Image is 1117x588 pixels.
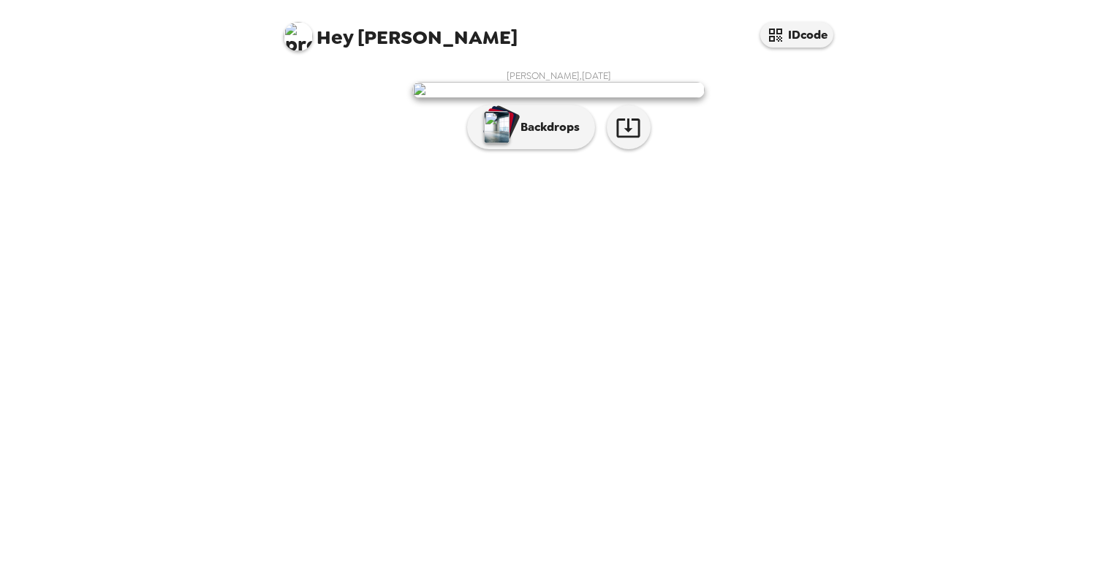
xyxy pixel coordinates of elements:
[317,24,353,50] span: Hey
[284,22,313,51] img: profile pic
[507,69,611,82] span: [PERSON_NAME] , [DATE]
[284,15,518,48] span: [PERSON_NAME]
[513,118,580,136] p: Backdrops
[467,105,595,149] button: Backdrops
[760,22,833,48] button: IDcode
[412,82,705,98] img: user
